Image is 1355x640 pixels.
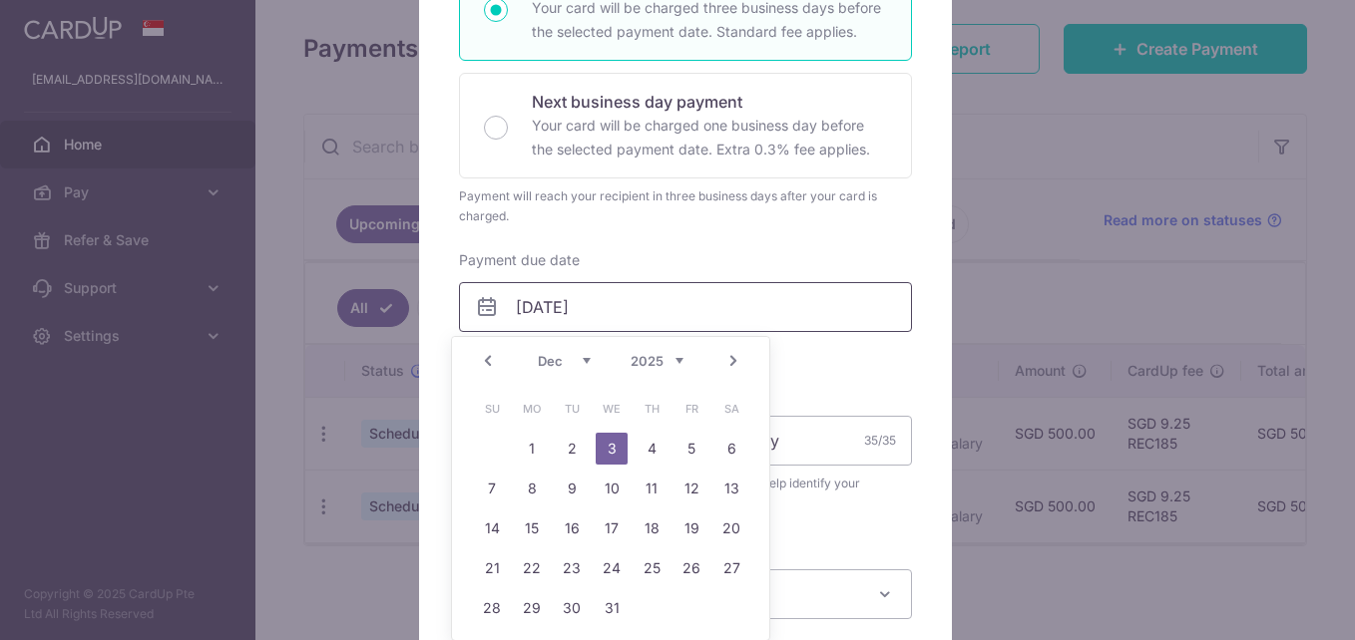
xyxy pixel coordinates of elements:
a: 10 [596,473,628,504]
div: 35/35 [864,431,896,451]
span: Wednesday [596,393,628,425]
a: 18 [636,512,668,544]
span: Tuesday [556,393,588,425]
span: Friday [676,393,707,425]
a: 9 [556,473,588,504]
p: Next business day payment [532,90,887,114]
span: Sunday [476,393,508,425]
a: 1 [516,433,548,465]
input: DD / MM / YYYY [459,282,912,332]
a: 31 [596,592,628,624]
a: 5 [676,433,707,465]
a: 15 [516,512,548,544]
a: 23 [556,552,588,584]
a: 17 [596,512,628,544]
a: 2 [556,433,588,465]
span: Monday [516,393,548,425]
p: Your card will be charged one business day before the selected payment date. Extra 0.3% fee applies. [532,114,887,161]
a: 4 [636,433,668,465]
a: 7 [476,473,508,504]
a: 28 [476,592,508,624]
a: 8 [516,473,548,504]
span: Saturday [715,393,747,425]
a: 21 [476,552,508,584]
a: 22 [516,552,548,584]
a: 25 [636,552,668,584]
a: 6 [715,433,747,465]
div: Payment will reach your recipient in three business days after your card is charged. [459,186,912,226]
a: 27 [715,552,747,584]
a: 26 [676,552,707,584]
a: 13 [715,473,747,504]
a: Prev [476,349,500,373]
a: Next [721,349,745,373]
span: Thursday [636,393,668,425]
a: 29 [516,592,548,624]
a: 19 [676,512,707,544]
a: 11 [636,473,668,504]
a: 16 [556,512,588,544]
a: 3 [596,433,628,465]
a: 30 [556,592,588,624]
a: 20 [715,512,747,544]
a: 14 [476,512,508,544]
a: 24 [596,552,628,584]
label: Payment due date [459,250,580,270]
a: 12 [676,473,707,504]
